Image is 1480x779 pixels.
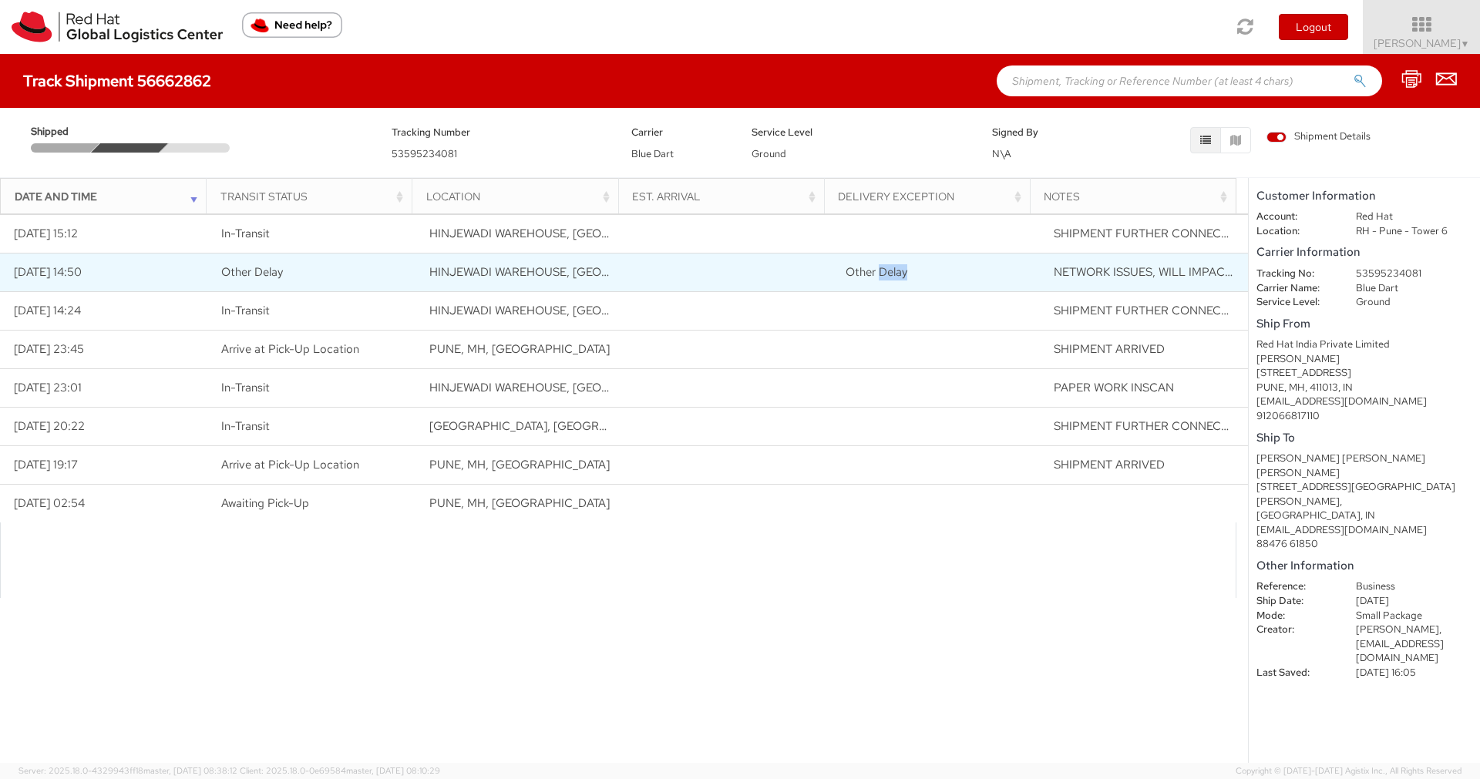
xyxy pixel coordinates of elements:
span: Other Delay [221,264,283,280]
span: PUNE, MH, IN [429,495,610,511]
dt: Tracking No: [1245,267,1344,281]
label: Shipment Details [1266,129,1371,146]
span: Server: 2025.18.0-4329943ff18 [18,765,237,776]
span: NETWORK ISSUES, WILL IMPACT DELIVERY [1054,264,1290,280]
h5: Carrier Information [1256,246,1472,259]
dt: Reference: [1245,579,1344,594]
span: PUNE, MH, IN [429,457,610,472]
span: Shipment Details [1266,129,1371,144]
span: Awaiting Pick-Up [221,495,309,511]
span: In-Transit [221,303,270,318]
h5: Ship From [1256,317,1472,331]
h5: Signed By [992,127,1089,138]
button: Logout [1279,14,1348,40]
span: In-Transit [221,226,270,241]
dt: Carrier Name: [1245,281,1344,296]
span: [PERSON_NAME], [1356,623,1441,636]
span: ▼ [1461,38,1470,50]
span: Arrive at Pick-Up Location [221,341,359,357]
dt: Creator: [1245,623,1344,637]
span: In-Transit [221,380,270,395]
span: Copyright © [DATE]-[DATE] Agistix Inc., All Rights Reserved [1236,765,1461,777]
span: HINJEWADI WAREHOUSE, KONDHWA, MAHARASHTRA [429,303,815,318]
span: SHIPMENT FURTHER CONNECTED [1054,418,1243,434]
div: 912066817110 [1256,409,1472,424]
span: master, [DATE] 08:38:12 [143,765,237,776]
h5: Other Information [1256,559,1472,572]
span: Client: 2025.18.0-0e69584 [240,765,440,776]
div: 88476 61850 [1256,537,1472,552]
dt: Service Level: [1245,295,1344,310]
h5: Ship To [1256,431,1472,445]
span: N\A [992,147,1011,160]
span: PUNE, MH, IN [429,341,610,357]
img: rh-logistics-00dfa346123c4ec078e1.svg [12,12,223,42]
div: Location [426,189,614,204]
input: Shipment, Tracking or Reference Number (at least 4 chars) [997,65,1382,96]
div: [GEOGRAPHIC_DATA], IN [1256,509,1472,523]
dt: Ship Date: [1245,594,1344,609]
h4: Track Shipment 56662862 [23,72,211,89]
div: Notes [1044,189,1231,204]
div: PUNE, MH, 411013, IN [1256,381,1472,395]
span: HINJEWADI WAREHOUSE, KONDHWA, MAHARASHTRA [429,264,815,280]
span: Other Delay [846,264,907,280]
span: PAPER WORK INSCAN [1054,380,1174,395]
span: MAGARPATTA CITY PUD, PUNE, MAHARASHTRA [429,418,795,434]
div: [EMAIL_ADDRESS][DOMAIN_NAME] [1256,523,1472,538]
div: Date and Time [15,189,202,204]
div: [EMAIL_ADDRESS][DOMAIN_NAME] [1256,395,1472,409]
dt: Last Saved: [1245,666,1344,680]
span: SHIPMENT ARRIVED [1054,341,1165,357]
span: SHIPMENT FURTHER CONNECTED [1054,303,1243,318]
h5: Carrier [631,127,728,138]
div: Red Hat India Private Limited [PERSON_NAME] [1256,337,1472,366]
span: SHIPMENT FURTHER CONNECTED [1054,226,1243,241]
span: Arrive at Pick-Up Location [221,457,359,472]
span: [PERSON_NAME] [1374,36,1470,50]
dt: Location: [1245,224,1344,239]
span: 53595234081 [392,147,457,160]
span: master, [DATE] 08:10:29 [346,765,440,776]
div: Delivery Exception [838,189,1025,204]
div: Est. Arrival [632,189,819,204]
h5: Tracking Number [392,127,609,138]
div: [PERSON_NAME] [PERSON_NAME] [PERSON_NAME] [1256,452,1472,480]
span: In-Transit [221,418,270,434]
span: HINJEWADI WAREHOUSE, KONDHWA, MAHARASHTRA [429,226,815,241]
span: SHIPMENT ARRIVED [1054,457,1165,472]
div: [STREET_ADDRESS][GEOGRAPHIC_DATA][PERSON_NAME], [1256,480,1472,509]
span: HINJEWADI WAREHOUSE, KONDHWA, MAHARASHTRA [429,380,815,395]
span: Blue Dart [631,147,674,160]
div: Transit Status [220,189,408,204]
span: Shipped [31,125,97,139]
dt: Account: [1245,210,1344,224]
button: Need help? [242,12,342,38]
div: [STREET_ADDRESS] [1256,366,1472,381]
span: Ground [752,147,786,160]
h5: Customer Information [1256,190,1472,203]
h5: Service Level [752,127,969,138]
dt: Mode: [1245,609,1344,623]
